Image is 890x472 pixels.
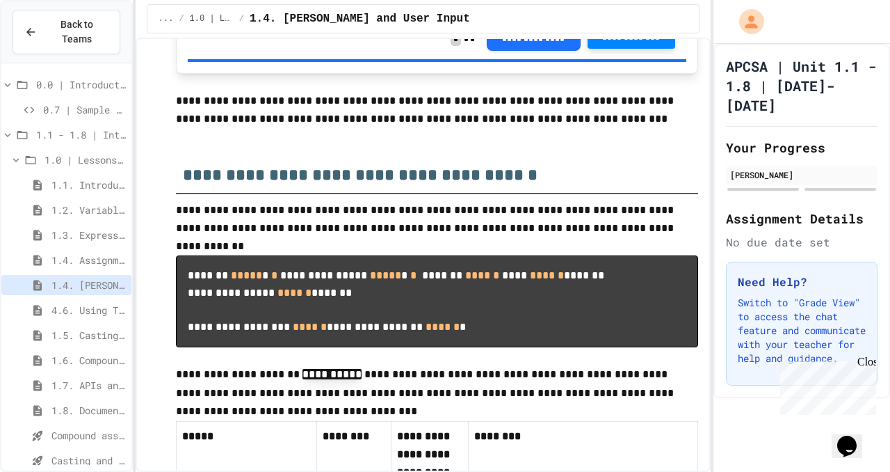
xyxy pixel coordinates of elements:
[6,6,96,88] div: Chat with us now!Close
[159,13,174,24] span: ...
[51,378,126,393] span: 1.7. APIs and Libraries
[51,428,126,443] span: Compound assignment operators - Quiz
[51,178,126,192] span: 1.1. Introduction to Algorithms, Programming, and Compilers
[179,13,184,24] span: /
[51,228,126,242] span: 1.3. Expressions and Output [New]
[51,453,126,468] span: Casting and Ranges of variables - Quiz
[51,328,126,343] span: 1.5. Casting and Ranges of Values
[726,209,877,228] h2: Assignment Details
[51,253,126,267] span: 1.4. Assignment and Input
[43,102,126,117] span: 0.7 | Sample JuiceMind Assignment - [GEOGRAPHIC_DATA]
[45,17,108,47] span: Back to Teams
[250,10,470,27] span: 1.4. [PERSON_NAME] and User Input
[44,152,126,167] span: 1.0 | Lessons and Notes
[738,296,866,365] p: Switch to "Grade View" to access the chat feature and communicate with your teacher for help and ...
[36,77,126,92] span: 0.0 | Introduction to APCSA
[51,303,126,317] span: 4.6. Using Text Files
[726,234,877,251] div: No due date set
[726,138,877,157] h2: Your Progress
[36,127,126,142] span: 1.1 - 1.8 | Introduction to Java
[725,6,768,38] div: My Account
[832,416,876,458] iframe: chat widget
[726,56,877,115] h1: APCSA | Unit 1.1 - 1.8 | [DATE]-[DATE]
[51,403,126,418] span: 1.8. Documentation with Comments and Preconditions
[51,278,126,292] span: 1.4. [PERSON_NAME] and User Input
[51,203,126,217] span: 1.2. Variables and Data Types
[239,13,244,24] span: /
[775,356,876,415] iframe: chat widget
[190,13,234,24] span: 1.0 | Lessons and Notes
[51,353,126,368] span: 1.6. Compound Assignment Operators
[730,168,873,181] div: [PERSON_NAME]
[738,274,866,290] h3: Need Help?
